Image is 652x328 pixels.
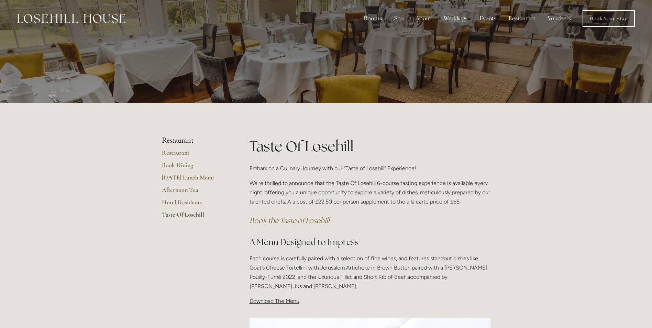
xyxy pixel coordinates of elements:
a: Vouchers [542,12,576,25]
span: Download The Menu [250,298,299,304]
a: Book Dining [162,161,228,174]
a: [DATE] Lunch Menu [162,174,228,186]
div: Spa [389,12,409,25]
h1: Taste Of Losehill [250,136,490,156]
a: Book the Taste of Losehill [250,216,330,225]
a: Restaurant [162,149,228,161]
a: Taste Of Losehill [162,211,228,223]
h2: A Menu Designed to Impress [250,236,490,248]
div: Events [474,12,502,25]
img: Losehill House [17,14,125,23]
div: Rooms [358,12,387,25]
div: About [410,12,437,25]
a: Afternoon Tea [162,186,228,198]
p: We're thrilled to announce that the Taste Of Losehill 6-course tasting experience is available ev... [250,178,490,207]
p: Embark on a Culinary Journey with our "Taste of Losehill" Experience! [250,164,490,173]
p: Each course is carefully paired with a selection of fine wines, and features standout dishes like... [250,254,490,291]
a: Book Your Stay [583,10,635,27]
a: Hotel Residents [162,198,228,211]
div: Restaurant [503,12,541,25]
div: Weddings [438,12,473,25]
li: Restaurant [162,136,228,145]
